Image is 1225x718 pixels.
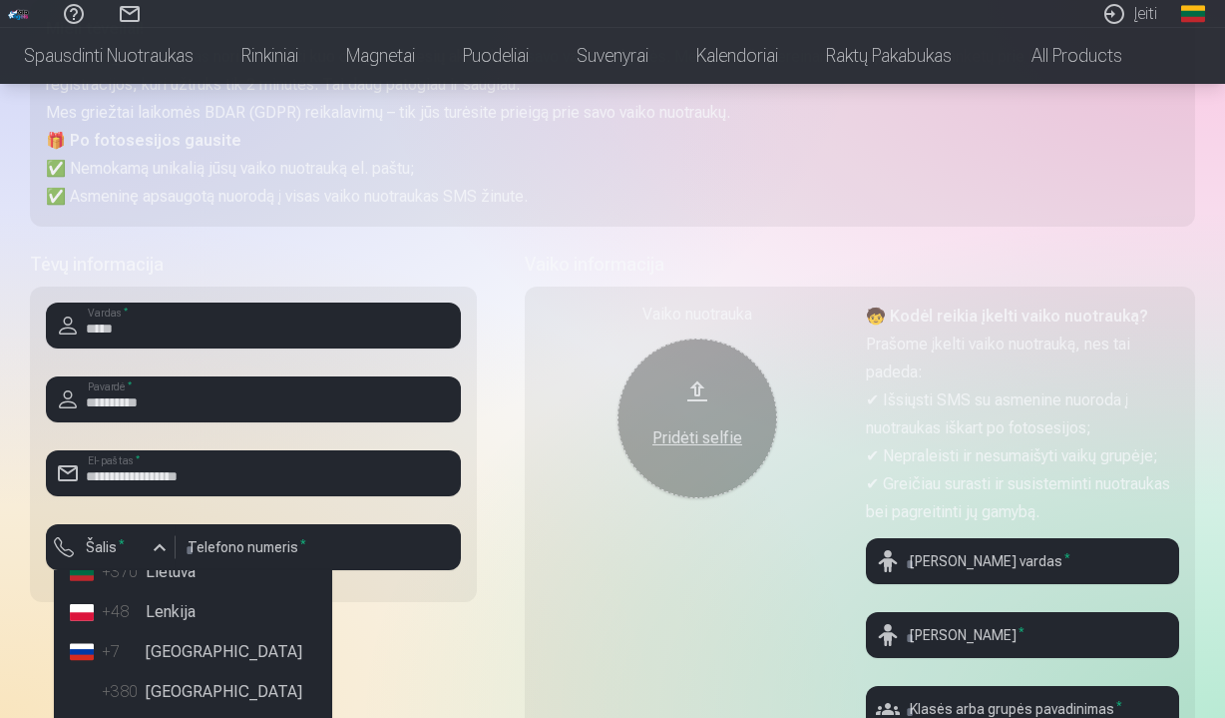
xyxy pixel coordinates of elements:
[46,155,1179,183] p: ✅ Nemokamą unikalią jūsų vaiko nuotrauką el. paštu;
[976,28,1146,84] a: All products
[322,28,439,84] a: Magnetai
[30,251,477,279] h5: Tėvų informacija
[866,386,1179,442] p: ✔ Išsiųsti SMS su asmenine nuoroda į nuotraukas iškart po fotosesijos;
[672,28,802,84] a: Kalendoriai
[102,640,142,664] div: +7
[439,28,553,84] a: Puodeliai
[866,307,1148,326] strong: 🧒 Kodėl reikia įkelti vaiko nuotrauką?
[62,632,324,672] li: [GEOGRAPHIC_DATA]
[553,28,672,84] a: Suvenyrai
[46,131,241,150] strong: 🎁 Po fotosesijos gausite
[802,28,976,84] a: Raktų pakabukas
[866,331,1179,386] p: Prašome įkelti vaiko nuotrauką, nes tai padeda:
[102,560,142,584] div: +370
[8,8,30,20] img: /fa2
[102,680,142,704] div: +380
[46,524,176,570] button: Šalis*
[62,672,324,712] li: [GEOGRAPHIC_DATA]
[541,303,854,327] div: Vaiko nuotrauka
[46,183,1179,211] p: ✅ Asmeninę apsaugotą nuorodą į visas vaiko nuotraukas SMS žinute.
[217,28,322,84] a: Rinkiniai
[617,339,777,498] button: Pridėti selfie
[866,442,1179,470] p: ✔ Nepraleisti ir nesumaišyti vaikų grupėje;
[866,470,1179,526] p: ✔ Greičiau surasti ir susisteminti nuotraukas bei pagreitinti jų gamybą.
[637,426,757,450] div: Pridėti selfie
[62,592,324,632] li: Lenkija
[78,537,133,557] label: Šalis
[46,99,1179,127] p: Mes griežtai laikomės BDAR (GDPR) reikalavimų – tik jūs turėsite prieigą prie savo vaiko nuotraukų.
[102,600,142,624] div: +48
[525,251,1195,279] h5: Vaiko informacija
[62,552,324,592] li: Lietuva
